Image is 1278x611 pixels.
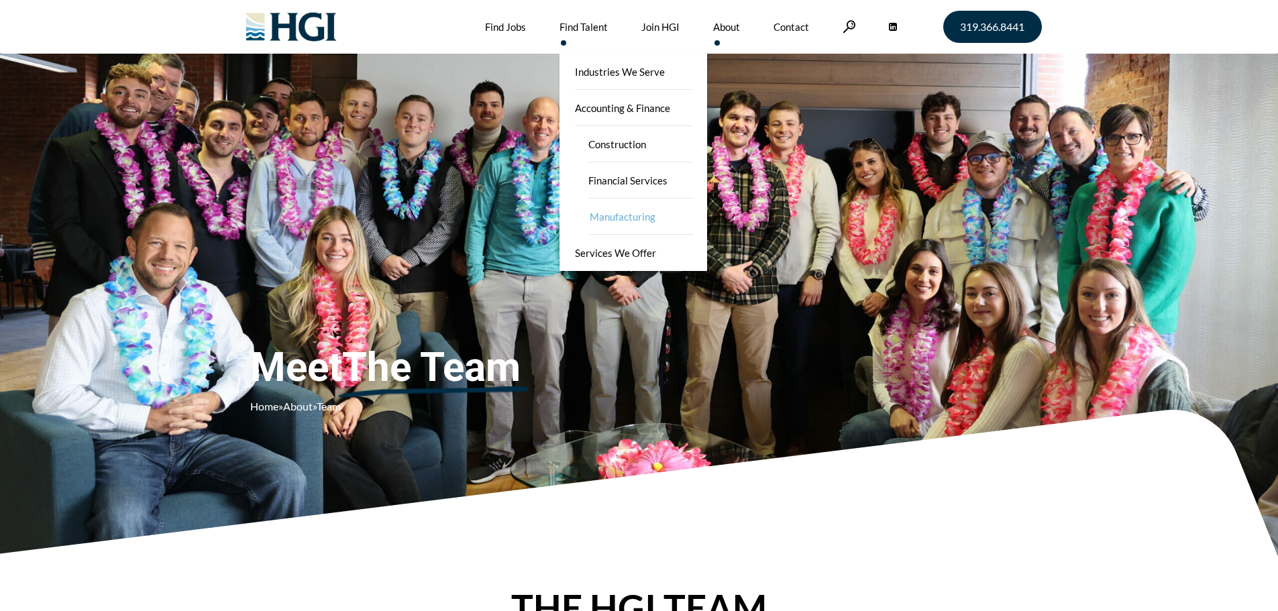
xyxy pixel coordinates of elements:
[560,54,707,90] a: Industries We Serve
[560,90,707,126] a: Accounting & Finance
[960,21,1024,32] span: 319.366.8441
[283,400,313,412] a: About
[843,20,856,33] a: Search
[250,400,341,412] span: » »
[560,235,707,271] a: Services We Offer
[943,11,1042,43] a: 319.366.8441
[342,343,521,392] u: The Team
[250,343,613,392] span: Meet
[573,162,707,199] a: Financial Services
[574,199,708,235] a: Manufacturing
[250,400,278,412] a: Home
[573,126,707,162] a: Construction
[317,400,341,412] span: Team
